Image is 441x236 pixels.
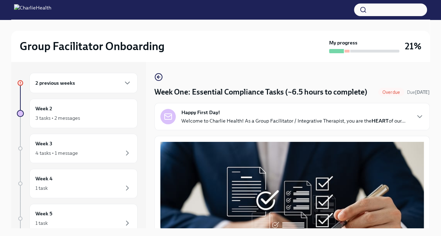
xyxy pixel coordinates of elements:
[415,90,430,95] strong: [DATE]
[17,99,138,128] a: Week 23 tasks • 2 messages
[20,39,165,53] h2: Group Facilitator Onboarding
[17,169,138,198] a: Week 41 task
[181,109,220,116] strong: Happy First Day!
[35,175,53,182] h6: Week 4
[35,210,52,217] h6: Week 5
[35,105,52,112] h6: Week 2
[14,4,51,15] img: CharlieHealth
[181,117,406,124] p: Welcome to Charlie Health! As a Group Facilitator / Integrative Therapist, you are the of our...
[35,150,78,157] div: 4 tasks • 1 message
[35,140,52,147] h6: Week 3
[378,90,404,95] span: Overdue
[154,87,367,97] h4: Week One: Essential Compliance Tasks (~6.5 hours to complete)
[405,40,421,53] h3: 21%
[35,79,75,87] h6: 2 previous weeks
[407,89,430,96] span: August 25th, 2025 09:00
[29,73,138,93] div: 2 previous weeks
[35,185,48,192] div: 1 task
[17,134,138,163] a: Week 34 tasks • 1 message
[329,39,358,46] strong: My progress
[407,90,430,95] span: Due
[35,220,48,227] div: 1 task
[372,118,389,124] strong: HEART
[17,204,138,233] a: Week 51 task
[35,114,80,122] div: 3 tasks • 2 messages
